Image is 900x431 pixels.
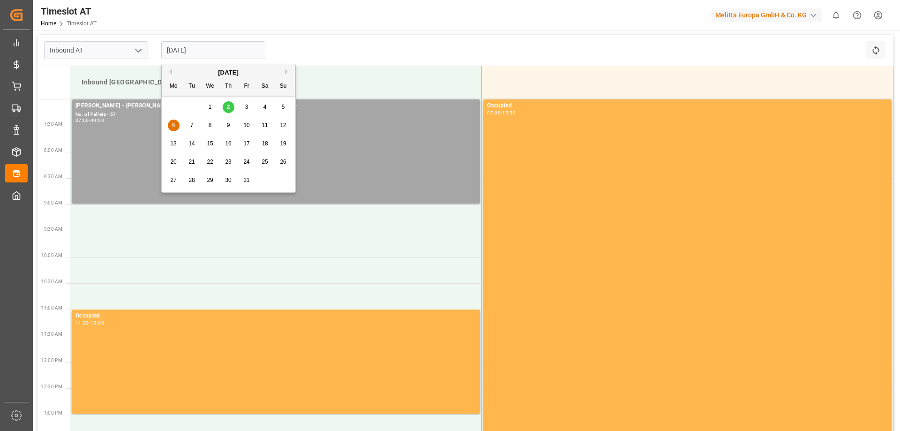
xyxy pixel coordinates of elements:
[90,118,104,122] div: 09:00
[501,111,502,115] div: -
[165,98,292,189] div: month 2025-10
[172,122,175,129] span: 6
[282,104,285,110] span: 5
[204,138,216,150] div: Choose Wednesday, October 15th, 2025
[209,104,212,110] span: 1
[41,20,56,27] a: Home
[168,174,180,186] div: Choose Monday, October 27th, 2025
[190,122,194,129] span: 7
[259,120,271,131] div: Choose Saturday, October 11th, 2025
[223,138,234,150] div: Choose Thursday, October 16th, 2025
[75,311,476,321] div: Occupied
[41,358,62,363] span: 12:00 PM
[209,122,212,129] span: 8
[280,122,286,129] span: 12
[186,81,198,92] div: Tu
[170,159,176,165] span: 20
[227,104,230,110] span: 2
[243,122,249,129] span: 10
[188,177,195,183] span: 28
[277,81,289,92] div: Su
[170,177,176,183] span: 27
[75,111,476,119] div: No. of Pallets - 57
[44,227,62,232] span: 9:30 AM
[223,81,234,92] div: Th
[223,174,234,186] div: Choose Thursday, October 30th, 2025
[162,68,295,77] div: [DATE]
[186,120,198,131] div: Choose Tuesday, October 7th, 2025
[241,81,253,92] div: Fr
[225,140,231,147] span: 16
[225,159,231,165] span: 23
[243,177,249,183] span: 31
[89,321,90,325] div: -
[262,140,268,147] span: 18
[243,140,249,147] span: 17
[285,69,291,75] button: Next Month
[259,138,271,150] div: Choose Saturday, October 18th, 2025
[44,174,62,179] span: 8:30 AM
[262,159,268,165] span: 25
[204,101,216,113] div: Choose Wednesday, October 1st, 2025
[277,120,289,131] div: Choose Sunday, October 12th, 2025
[487,101,888,111] div: Occupied
[241,156,253,168] div: Choose Friday, October 24th, 2025
[223,120,234,131] div: Choose Thursday, October 9th, 2025
[277,156,289,168] div: Choose Sunday, October 26th, 2025
[204,156,216,168] div: Choose Wednesday, October 22nd, 2025
[204,120,216,131] div: Choose Wednesday, October 8th, 2025
[90,321,104,325] div: 13:00
[204,81,216,92] div: We
[262,122,268,129] span: 11
[41,305,62,310] span: 11:00 AM
[712,8,822,22] div: Melitta Europa GmbH & Co. KG
[75,118,89,122] div: 07:00
[277,138,289,150] div: Choose Sunday, October 19th, 2025
[75,321,89,325] div: 11:00
[241,101,253,113] div: Choose Friday, October 3rd, 2025
[207,140,213,147] span: 15
[241,174,253,186] div: Choose Friday, October 31st, 2025
[188,159,195,165] span: 21
[259,156,271,168] div: Choose Saturday, October 25th, 2025
[259,101,271,113] div: Choose Saturday, October 4th, 2025
[712,6,825,24] button: Melitta Europa GmbH & Co. KG
[186,174,198,186] div: Choose Tuesday, October 28th, 2025
[207,159,213,165] span: 22
[170,140,176,147] span: 13
[44,410,62,416] span: 1:00 PM
[41,4,97,18] div: Timeslot AT
[44,41,148,59] input: Type to search/select
[204,174,216,186] div: Choose Wednesday, October 29th, 2025
[847,5,868,26] button: Help Center
[41,253,62,258] span: 10:00 AM
[487,111,501,115] div: 07:00
[245,104,248,110] span: 3
[241,120,253,131] div: Choose Friday, October 10th, 2025
[41,332,62,337] span: 11:30 AM
[168,120,180,131] div: Choose Monday, October 6th, 2025
[89,118,90,122] div: -
[166,69,172,75] button: Previous Month
[161,41,265,59] input: DD.MM.YYYY
[168,138,180,150] div: Choose Monday, October 13th, 2025
[280,159,286,165] span: 26
[223,101,234,113] div: Choose Thursday, October 2nd, 2025
[227,122,230,129] span: 9
[263,104,267,110] span: 4
[243,159,249,165] span: 24
[223,156,234,168] div: Choose Thursday, October 23rd, 2025
[825,5,847,26] button: show 0 new notifications
[168,156,180,168] div: Choose Monday, October 20th, 2025
[44,200,62,205] span: 9:00 AM
[188,140,195,147] span: 14
[78,74,474,91] div: Inbound [GEOGRAPHIC_DATA]
[44,148,62,153] span: 8:00 AM
[277,101,289,113] div: Choose Sunday, October 5th, 2025
[44,121,62,127] span: 7:30 AM
[186,156,198,168] div: Choose Tuesday, October 21st, 2025
[502,111,516,115] div: 15:30
[41,384,62,389] span: 12:30 PM
[207,177,213,183] span: 29
[241,138,253,150] div: Choose Friday, October 17th, 2025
